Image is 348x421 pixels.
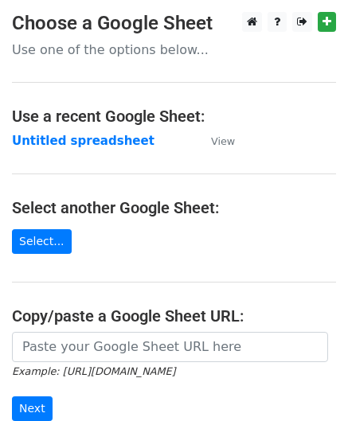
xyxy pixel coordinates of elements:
h4: Copy/paste a Google Sheet URL: [12,306,336,325]
h4: Select another Google Sheet: [12,198,336,217]
a: View [195,134,235,148]
input: Paste your Google Sheet URL here [12,332,328,362]
input: Next [12,396,53,421]
a: Untitled spreadsheet [12,134,154,148]
small: View [211,135,235,147]
small: Example: [URL][DOMAIN_NAME] [12,365,175,377]
h3: Choose a Google Sheet [12,12,336,35]
p: Use one of the options below... [12,41,336,58]
h4: Use a recent Google Sheet: [12,107,336,126]
a: Select... [12,229,72,254]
